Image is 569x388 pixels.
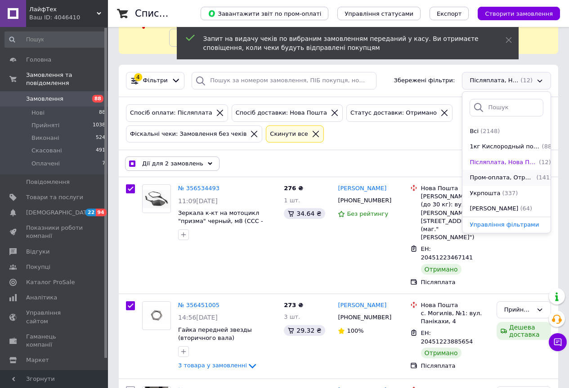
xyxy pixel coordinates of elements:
span: 14:56[DATE] [178,314,218,321]
span: Завантажити звіт по пром-оплаті [208,9,321,18]
span: Скасовані [31,147,62,155]
h1: Список замовлень [135,8,226,19]
span: (337) [502,190,518,196]
a: № 356451005 [178,302,220,308]
span: Дії для 2 замовлень [142,160,203,168]
span: Показники роботи компанії [26,224,83,240]
span: Пром-оплата, Отримано, Замовлення без чеків [470,174,534,182]
div: Отримано [421,348,461,358]
img: Фото товару [143,190,170,208]
span: 276 ₴ [284,185,303,192]
button: Управління статусами [337,7,421,20]
div: Cкинути все [268,129,310,139]
div: [PHONE_NUMBER] [336,312,393,323]
span: 88 [99,109,105,117]
div: Нова Пошта [421,301,489,309]
span: Головна [26,56,51,64]
div: 4 [134,73,142,81]
span: ЕН: 20451223467141 [421,245,473,261]
a: [PERSON_NAME] [338,184,386,193]
span: Маркет [26,356,49,364]
a: [PERSON_NAME] [338,301,386,310]
img: Фото товару [143,306,170,325]
div: Фіскальні чеки: Замовлення без чеків [128,129,248,139]
a: 3 товара у замовленні [178,362,258,369]
span: 3 товара у замовленні [178,362,247,369]
span: (64) [520,205,532,212]
span: [DEMOGRAPHIC_DATA] [26,209,93,217]
span: Збережені фільтри: [394,76,455,85]
div: Дешева доставка [497,322,551,340]
button: Створити замовлення [478,7,560,20]
span: Оплачені [31,160,60,168]
span: 273 ₴ [284,302,303,308]
div: [PERSON_NAME], №15 (до 30 кг): вул. [PERSON_NAME][STREET_ADDRESS] (маг."[PERSON_NAME]") [421,192,489,241]
span: 1 шт. [284,197,300,204]
span: Прийняті [31,121,59,129]
div: Спосіб доставки: Нова Пошта [234,108,329,118]
span: Без рейтингу [347,210,388,217]
button: Завантажити звіт по пром-оплаті [201,7,328,20]
button: Чат з покупцем [549,333,567,351]
div: Прийнято [504,305,533,315]
span: ЛайфТех [29,5,97,13]
span: Управління статусами [345,10,413,17]
div: Запит на видачу чеків по вибраним замовленням переданий у касу. Ви отримаєте сповіщення, коли чек... [203,34,483,52]
a: Створити замовлення [469,10,560,17]
span: Укрпошта [470,189,500,198]
span: 88 [92,95,103,103]
span: Всі [470,127,479,136]
span: Фільтри [143,76,168,85]
span: Магазини Rozetka [470,205,518,213]
span: 1038 [93,121,105,129]
div: Ваш ID: 4046410 [29,13,108,22]
span: 524 [96,134,105,142]
span: Повідомлення [26,178,70,186]
span: Аналітика [26,294,57,302]
span: Каталог ProSale [26,278,75,286]
span: Створити замовлення [485,10,553,17]
div: Післяплата [421,362,489,370]
input: Пошук [470,99,543,116]
div: с. Могилів, №1: вул. Панікахи, 4 [421,309,489,326]
span: 100% [347,327,363,334]
span: (141) [536,174,552,181]
span: ЕН: 20451223885654 [421,330,473,345]
a: Фото товару [142,301,171,330]
span: 94 [96,209,106,216]
span: 11:09[DATE] [178,197,218,205]
span: Управління сайтом [26,309,83,325]
div: Нова Пошта [421,184,489,192]
input: Пошук за номером замовлення, ПІБ покупця, номером телефону, Email, номером накладної [192,72,376,89]
span: Управління фільтрами [470,221,539,228]
button: Експорт [430,7,469,20]
span: Відгуки [26,248,49,256]
span: 3 шт. [284,313,300,320]
span: Гаманець компанії [26,333,83,349]
span: Нові [31,109,45,117]
div: Отримано [421,264,461,275]
span: 7 [102,160,105,168]
div: Спосіб оплати: Післяплата [128,108,214,118]
a: Гайка передней звезды (вторичного вала) [178,326,252,342]
span: 22 [85,209,96,216]
a: Зеркала к-кт на мотоцикл "призма" черный, м8 (ССС - знак качества) [178,210,263,233]
span: Товари та послуги [26,193,83,201]
span: 491 [96,147,105,155]
div: [PHONE_NUMBER] [336,195,393,206]
span: Замовлення та повідомлення [26,71,108,87]
div: Статус доставки: Отримано [349,108,439,118]
span: (88) [542,143,554,150]
span: 1кг Кислородный порошок Германия, кислородный отбеливатель, Кислородный порошок 5 кг, 1кг Кислоро... [470,143,540,151]
a: Поповнити баланс [169,29,250,47]
span: Покупці [26,263,50,271]
span: Виконані [31,134,59,142]
div: 34.64 ₴ [284,208,325,219]
a: № 356534493 [178,185,220,192]
a: Фото товару [142,184,171,213]
div: 29.32 ₴ [284,325,325,336]
input: Пошук [4,31,106,48]
span: Експорт [437,10,462,17]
